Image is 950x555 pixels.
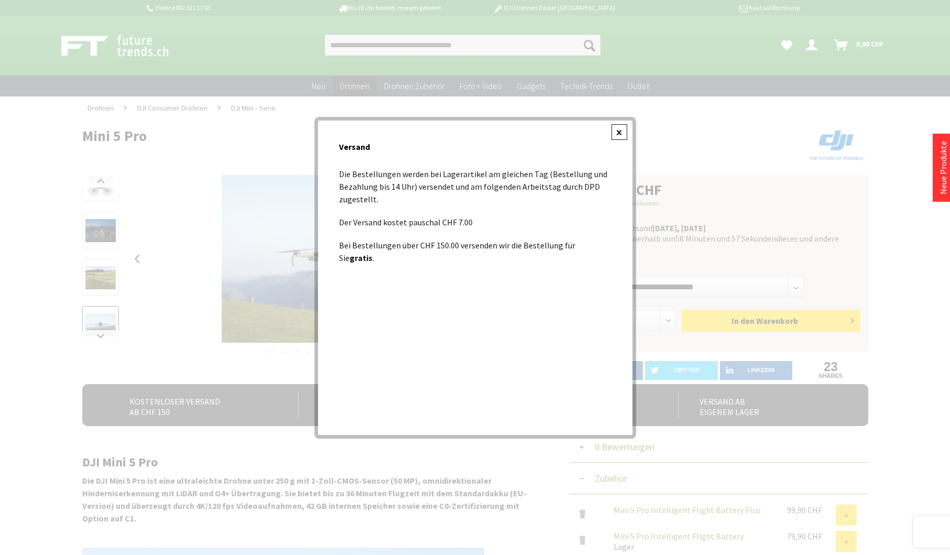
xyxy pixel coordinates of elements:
p: Bei Bestellungen über CHF 150.00 versenden wir die Bestellung für Sie . [339,239,612,264]
a: Neue Produkte [938,141,948,194]
p: Der Versand kostet pauschal CHF 7.00 [339,216,612,228]
div: Versand [339,131,612,157]
p: Die Bestellungen werden bei Lagerartikel am gleichen Tag (Bestellung und Bezahlung bis 14 Uhr) ve... [339,168,612,205]
strong: gratis [350,253,373,263]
